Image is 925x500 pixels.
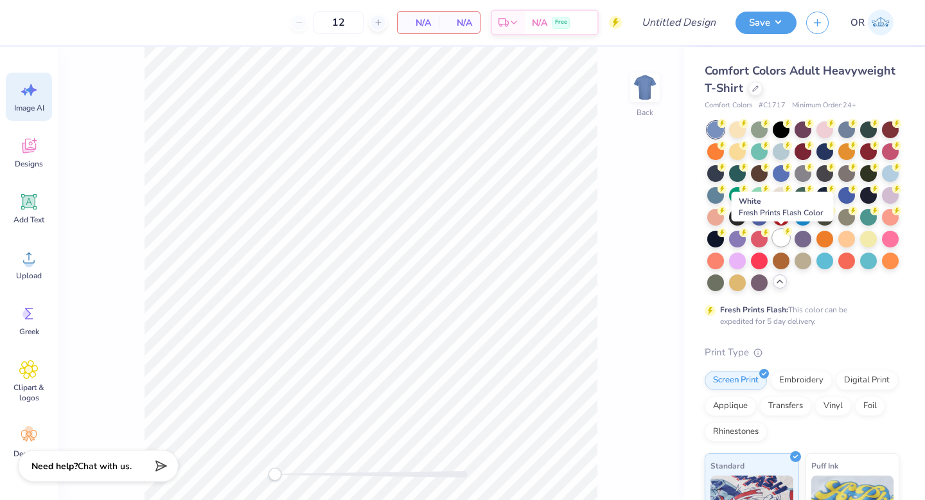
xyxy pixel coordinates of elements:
[836,371,898,390] div: Digital Print
[850,15,865,30] span: OR
[705,422,767,442] div: Rhinestones
[532,16,547,30] span: N/A
[446,16,472,30] span: N/A
[632,75,658,100] img: Back
[760,397,811,416] div: Transfers
[8,382,50,403] span: Clipart & logos
[811,459,838,472] span: Puff Ink
[15,159,43,169] span: Designs
[14,103,44,113] span: Image AI
[78,460,132,472] span: Chat with us.
[705,345,899,360] div: Print Type
[720,305,788,315] strong: Fresh Prints Flash:
[771,371,832,390] div: Embroidery
[736,12,797,34] button: Save
[739,208,823,218] span: Fresh Prints Flash Color
[19,326,39,337] span: Greek
[13,449,44,459] span: Decorate
[710,459,744,472] span: Standard
[868,10,894,35] img: Owen Roetto
[313,11,364,34] input: – –
[759,100,786,111] span: # C1717
[555,18,567,27] span: Free
[855,397,885,416] div: Foil
[637,107,653,118] div: Back
[631,10,726,35] input: Untitled Design
[705,397,756,416] div: Applique
[16,271,42,281] span: Upload
[405,16,431,30] span: N/A
[705,63,895,96] span: Comfort Colors Adult Heavyweight T-Shirt
[13,215,44,225] span: Add Text
[732,192,834,222] div: White
[269,468,281,481] div: Accessibility label
[815,397,851,416] div: Vinyl
[705,100,752,111] span: Comfort Colors
[845,10,899,35] a: OR
[31,460,78,472] strong: Need help?
[705,371,767,390] div: Screen Print
[792,100,856,111] span: Minimum Order: 24 +
[720,304,878,327] div: This color can be expedited for 5 day delivery.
